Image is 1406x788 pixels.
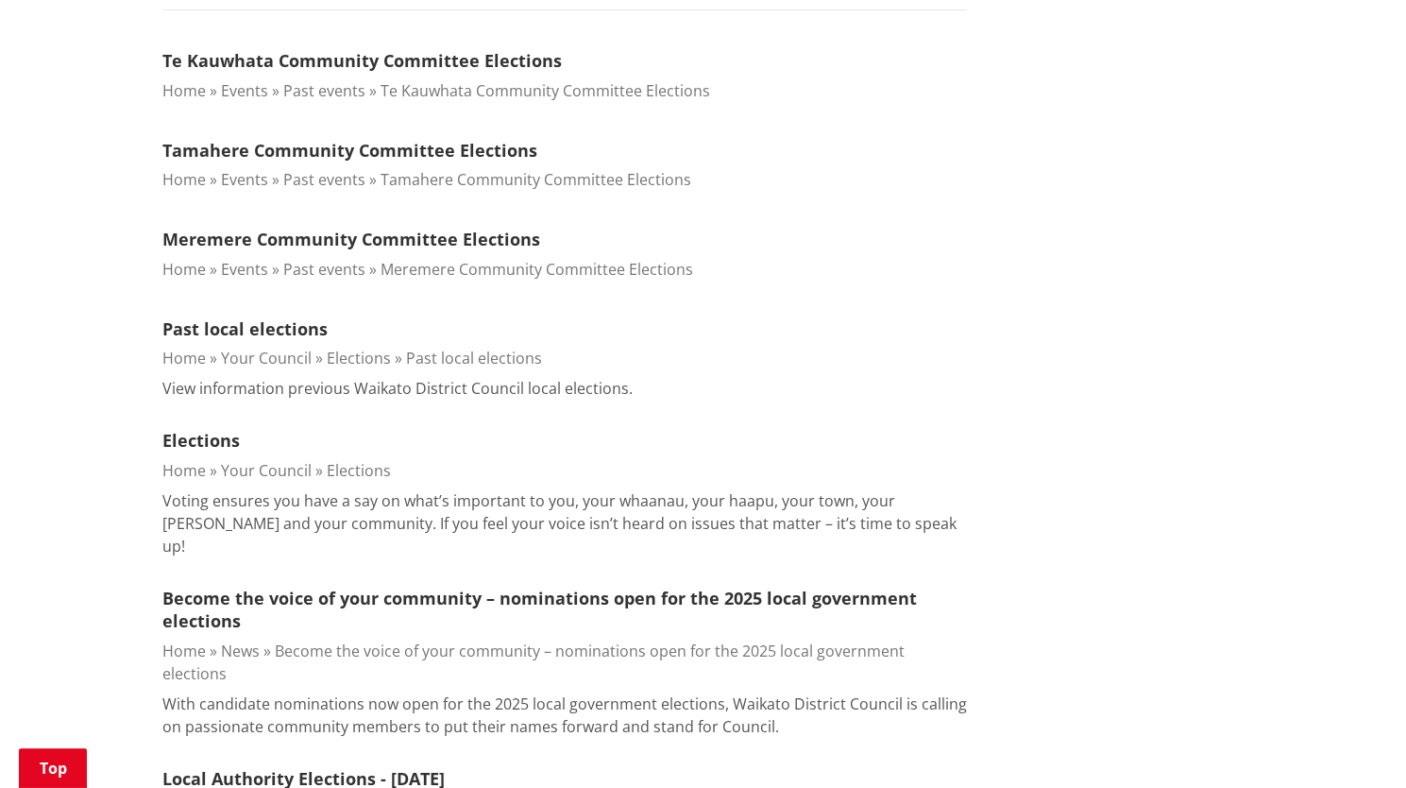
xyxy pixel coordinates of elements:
a: Meremere Community Committee Elections [381,259,693,280]
a: Home [162,641,206,661]
a: Meremere Community Committee Elections [162,228,540,250]
a: Home [162,259,206,280]
a: Become the voice of your community – nominations open for the 2025 local government elections [162,641,905,684]
p: View information previous Waikato District Council local elections. [162,377,633,400]
a: Top [19,748,87,788]
a: Past events [283,169,365,190]
a: Elections [327,460,391,481]
a: Elections [327,348,391,368]
a: Home [162,460,206,481]
a: Tamahere Community Committee Elections [381,169,691,190]
a: Past events [283,80,365,101]
a: Events [221,169,268,190]
p: Voting ensures you have a say on what’s important to you, your whaanau, your haapu, your town, yo... [162,489,967,557]
a: Home [162,348,206,368]
a: Become the voice of your community – nominations open for the 2025 local government elections [162,587,917,633]
a: Home [162,169,206,190]
a: News [221,641,260,661]
a: Events [221,80,268,101]
a: Your Council [221,348,312,368]
a: Past local elections [162,317,328,340]
a: Home [162,80,206,101]
a: Your Council [221,460,312,481]
a: Past events [283,259,365,280]
a: Tamahere Community Committee Elections [162,139,537,162]
a: Elections [162,429,240,452]
p: With candidate nominations now open for the 2025 local government elections, Waikato District Cou... [162,693,967,738]
a: Past local elections [406,348,542,368]
iframe: Messenger Launcher [1319,709,1387,777]
a: Events [221,259,268,280]
a: Te Kauwhata Community Committee Elections [381,80,710,101]
a: Te Kauwhata Community Committee Elections [162,49,562,72]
